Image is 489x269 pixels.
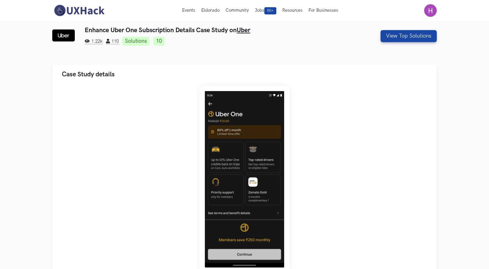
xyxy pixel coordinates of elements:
span: Case Study details [62,70,115,78]
img: Uber logo [52,29,75,41]
img: Your profile pic [424,4,437,17]
img: UXHack-logo.png [52,4,106,17]
span: 1.22k [85,39,102,44]
span: 110 [106,39,119,44]
h3: Enhance Uber One Subscription Details Case Study on [85,26,339,34]
a: 10 [153,37,165,46]
button: View Top Solutions [381,30,437,42]
a: Solutions [122,37,150,46]
span: 50+ [264,7,276,14]
button: Case Study details [52,65,437,84]
a: Uber [237,26,250,34]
